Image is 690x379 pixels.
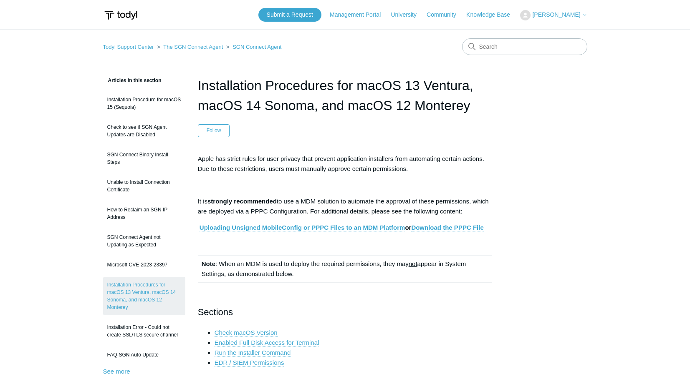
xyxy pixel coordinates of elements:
[103,368,130,375] a: See more
[103,119,185,143] a: Check to see if SGN Agent Updates are Disabled
[215,339,319,346] a: Enabled Full Disk Access for Terminal
[520,10,587,20] button: [PERSON_NAME]
[207,198,277,205] strong: strongly recommended
[215,329,278,336] a: Check macOS Version
[198,154,493,174] p: Apple has strict rules for user privacy that prevent application installers from automating certa...
[103,229,185,253] a: SGN Connect Agent not Updating as Expected
[198,124,230,137] button: Follow Article
[532,11,580,18] span: [PERSON_NAME]
[462,38,587,55] input: Search
[411,224,483,231] a: Download the PPPC File
[103,147,185,170] a: SGN Connect Binary Install Steps
[330,10,389,19] a: Management Portal
[103,257,185,273] a: Microsoft CVE-2023-23397
[225,44,281,50] li: SGN Connect Agent
[198,75,493,115] h1: Installation Procedures for macOS 13 Ventura, macOS 14 Sonoma, and macOS 12 Monterey
[103,44,154,50] a: Todyl Support Center
[258,8,321,22] a: Submit a Request
[103,202,185,225] a: How to Reclaim an SGN IP Address
[233,44,281,50] a: SGN Connect Agent
[155,44,225,50] li: The SGN Connect Agent
[103,347,185,363] a: FAQ-SGN Auto Update
[103,8,139,23] img: Todyl Support Center Help Center home page
[198,255,492,282] td: : When an MDM is used to deploy the required permissions, they may appear in System Settings, as ...
[409,260,417,267] span: not
[103,44,156,50] li: Todyl Support Center
[391,10,425,19] a: University
[103,174,185,198] a: Unable to Install Connection Certificate
[198,305,493,319] h2: Sections
[427,10,465,19] a: Community
[200,224,405,231] a: Uploading Unsigned MobileConfig or PPPC Files to an MDM Platform
[163,44,223,50] a: The SGN Connect Agent
[466,10,518,19] a: Knowledge Base
[103,319,185,343] a: Installation Error - Could not create SSL/TLS secure channel
[198,196,493,216] p: It is to use a MDM solution to automate the approval of these permissions, which are deployed via...
[215,359,284,366] a: EDR / SIEM Permissions
[202,260,215,267] strong: Note
[103,92,185,115] a: Installation Procedure for macOS 15 (Sequoia)
[103,78,162,83] span: Articles in this section
[103,277,185,315] a: Installation Procedures for macOS 13 Ventura, macOS 14 Sonoma, and macOS 12 Monterey
[200,224,484,231] strong: or
[215,349,291,356] a: Run the Installer Command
